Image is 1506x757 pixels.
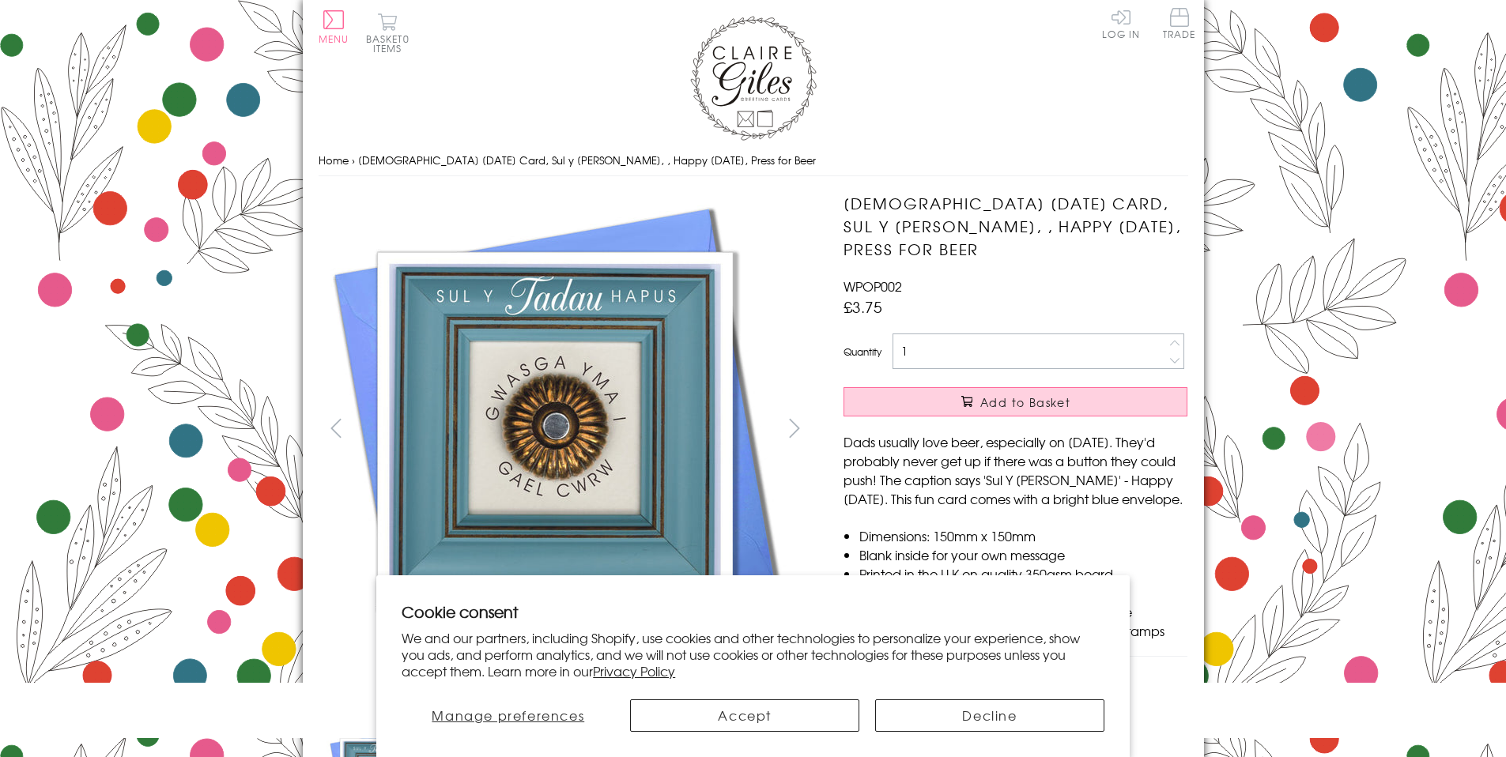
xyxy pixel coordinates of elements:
span: WPOP002 [844,277,902,296]
span: Manage preferences [432,706,584,725]
a: Home [319,153,349,168]
span: [DEMOGRAPHIC_DATA] [DATE] Card, Sul y [PERSON_NAME], , Happy [DATE], Press for Beer [358,153,816,168]
p: We and our partners, including Shopify, use cookies and other technologies to personalize your ex... [402,630,1104,679]
img: Welsh Father's Day Card, Sul y Tadau Hapus, , Happy Father's Day, Press for Beer [319,192,793,666]
span: Menu [319,32,349,46]
li: Printed in the U.K on quality 350gsm board [859,564,1187,583]
button: next [776,410,812,446]
label: Quantity [844,345,881,359]
button: Add to Basket [844,387,1187,416]
a: Privacy Policy [593,661,675,680]
span: › [352,153,355,168]
span: Add to Basket [980,394,1070,410]
p: Dads usually love beer, especially on [DATE]. They'd probably never get up if there was a button ... [844,432,1187,508]
li: Dimensions: 150mm x 150mm [859,526,1187,545]
span: 0 items [373,32,410,55]
a: Log In [1102,8,1140,39]
nav: breadcrumbs [319,145,1188,177]
span: £3.75 [844,296,882,318]
h1: [DEMOGRAPHIC_DATA] [DATE] Card, Sul y [PERSON_NAME], , Happy [DATE], Press for Beer [844,192,1187,260]
button: Decline [875,699,1104,732]
button: Basket0 items [366,13,410,53]
a: Trade [1163,8,1196,42]
button: prev [319,410,354,446]
h2: Cookie consent [402,601,1104,623]
img: Claire Giles Greetings Cards [690,16,817,141]
button: Accept [630,699,859,732]
button: Manage preferences [402,699,614,732]
span: Trade [1163,8,1196,39]
button: Menu [319,10,349,43]
li: Blank inside for your own message [859,545,1187,564]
